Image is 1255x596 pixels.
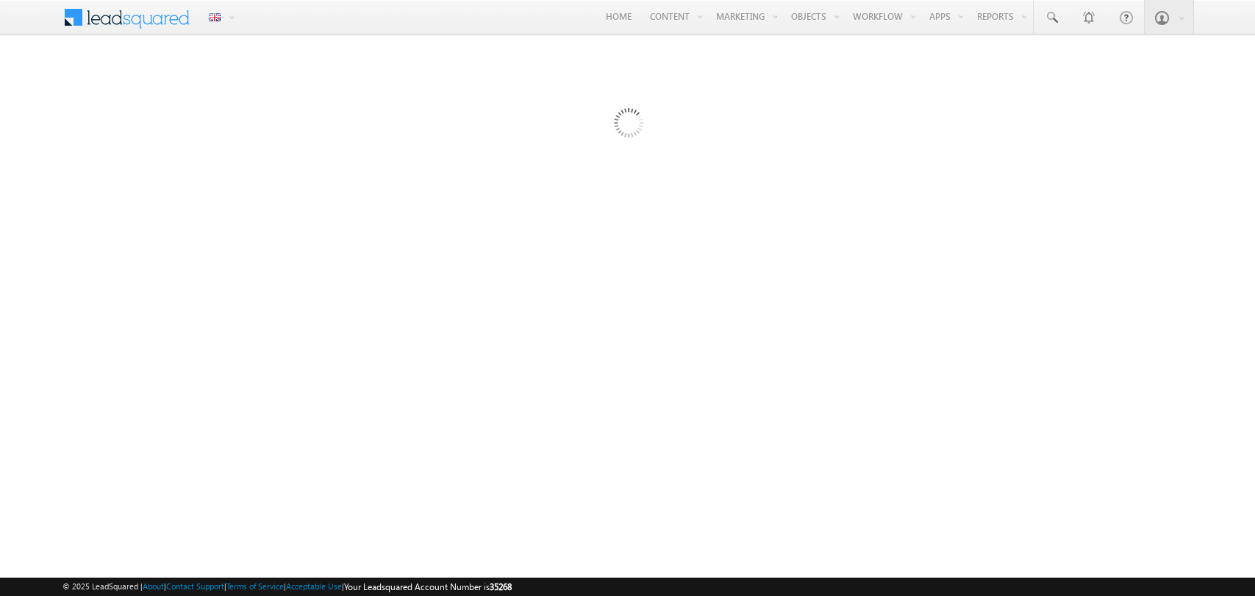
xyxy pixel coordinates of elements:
span: 35268 [490,581,512,592]
span: © 2025 LeadSquared | | | | | [62,580,512,594]
a: Contact Support [166,581,224,591]
a: Terms of Service [226,581,284,591]
a: Acceptable Use [286,581,342,591]
a: About [143,581,164,591]
img: Loading... [551,49,704,201]
span: Your Leadsquared Account Number is [344,581,512,592]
